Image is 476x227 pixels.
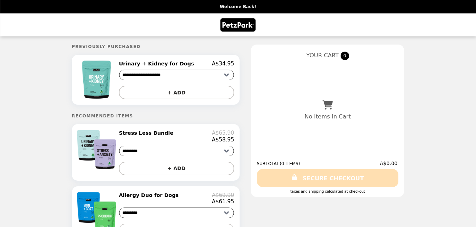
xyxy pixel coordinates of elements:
span: ( 0 ITEMS ) [280,161,300,166]
img: Urinary + Kidney for Dogs [77,60,117,99]
h2: Urinary + Kidney for Dogs [119,60,197,67]
span: 0 [341,52,349,60]
h5: Previously Purchased [72,44,240,49]
p: A$69.90 [212,192,234,198]
p: A$34.95 [212,60,234,67]
h5: Recommended Items [72,113,240,118]
p: A$65.90 [212,130,234,136]
span: YOUR CART [306,52,338,59]
select: Select a product variant [119,208,234,218]
img: Brand Logo [220,18,256,32]
p: No Items In Cart [304,113,351,120]
button: + ADD [119,86,234,99]
select: Select a product variant [119,70,234,80]
h2: Stress Less Bundle [119,130,177,136]
img: Stress Less Bundle [77,130,118,169]
div: Taxes and Shipping calculated at checkout [257,190,398,193]
p: Welcome Back! [220,4,256,9]
button: + ADD [119,162,234,175]
p: A$58.95 [212,136,234,143]
h2: Allergy Duo for Dogs [119,192,182,198]
select: Select a product variant [119,146,234,156]
span: A$0.00 [380,161,399,166]
span: SUBTOTAL [257,161,280,166]
p: A$61.95 [212,198,234,205]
